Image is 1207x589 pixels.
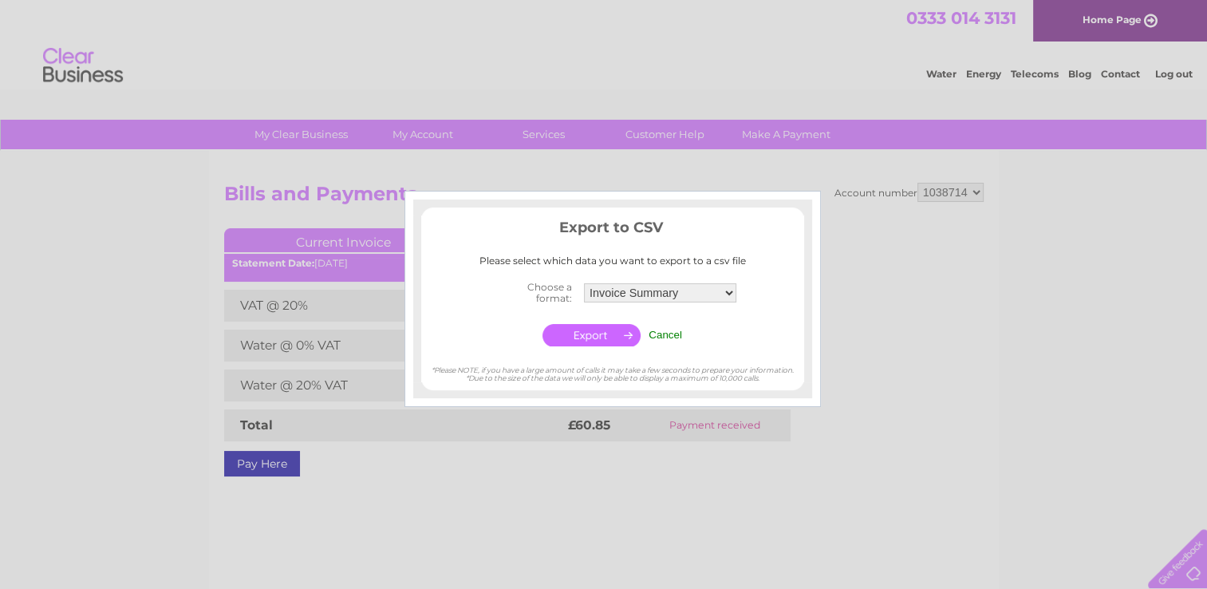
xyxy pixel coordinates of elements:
[1011,68,1059,80] a: Telecoms
[966,68,1001,80] a: Energy
[421,255,804,267] div: Please select which data you want to export to a csv file
[227,9,981,77] div: Clear Business is a trading name of Verastar Limited (registered in [GEOGRAPHIC_DATA] No. 3667643...
[906,8,1016,28] a: 0333 014 3131
[484,277,580,309] th: Choose a format:
[649,329,682,341] input: Cancel
[1068,68,1091,80] a: Blog
[926,68,957,80] a: Water
[421,350,804,383] div: *Please NOTE, if you have a large amount of calls it may take a few seconds to prepare your infor...
[42,42,124,90] img: logo.png
[421,216,804,244] h3: Export to CSV
[1101,68,1140,80] a: Contact
[1154,68,1192,80] a: Log out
